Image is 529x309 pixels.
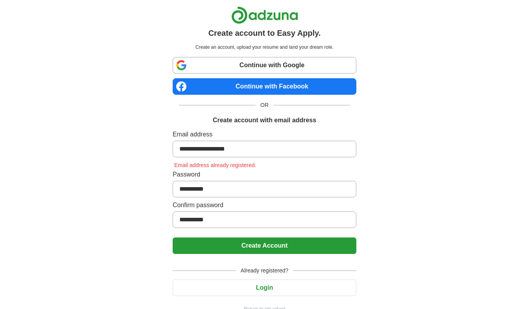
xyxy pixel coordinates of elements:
[213,116,316,125] h1: Create account with email address
[173,130,356,139] label: Email address
[173,57,356,74] a: Continue with Google
[173,284,356,291] a: Login
[174,44,355,51] p: Create an account, upload your resume and land your dream role.
[173,280,356,296] button: Login
[173,237,356,254] button: Create Account
[208,27,321,39] h1: Create account to Easy Apply.
[173,78,356,95] a: Continue with Facebook
[231,6,298,24] img: Adzuna logo
[173,170,356,179] label: Password
[236,267,293,275] span: Already registered?
[173,162,258,168] span: Email address already registered.
[256,101,273,109] span: OR
[173,200,356,210] label: Confirm password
